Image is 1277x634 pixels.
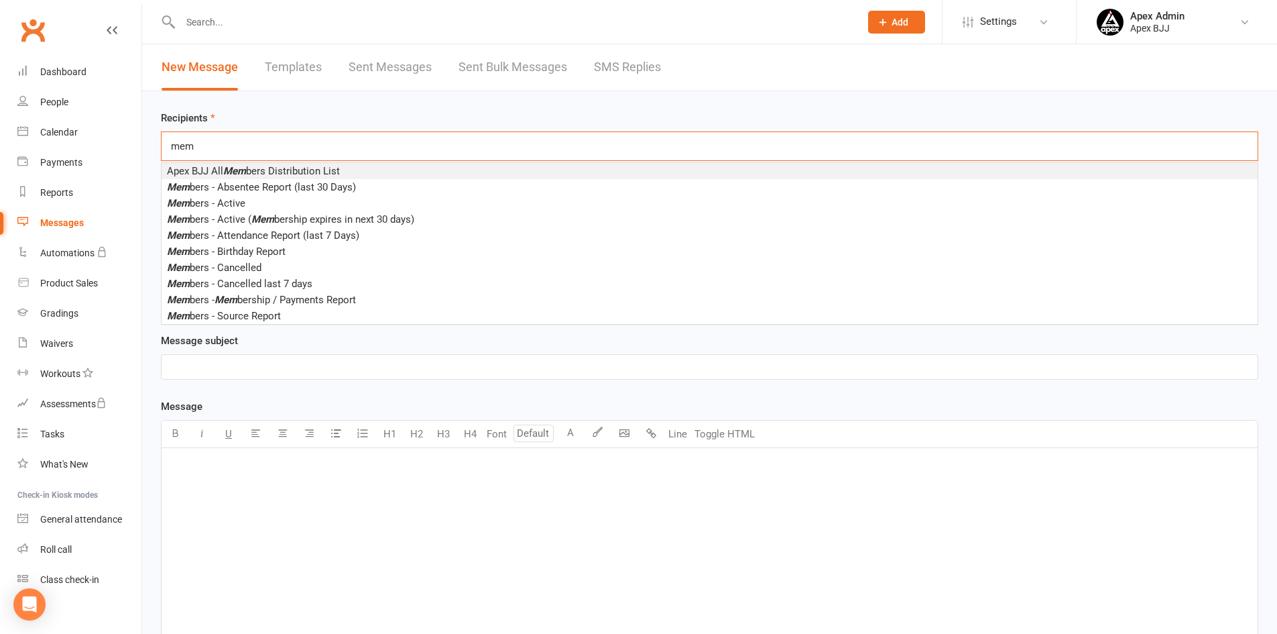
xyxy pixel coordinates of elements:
input: Search Prospects, Members and Reports [170,138,215,155]
span: bers - Active ( bership expires in next 30 days) [167,213,414,225]
div: Class check-in [40,574,99,585]
a: Templates [265,44,322,91]
em: Mem [215,294,237,306]
a: Reports [17,178,141,208]
div: Messages [40,217,84,228]
em: Mem [167,262,190,274]
a: SMS Replies [594,44,661,91]
em: Mem [251,213,274,225]
span: U [225,428,232,440]
a: Dashboard [17,57,141,87]
label: Message subject [161,333,238,349]
div: Reports [40,187,73,198]
div: Product Sales [40,278,98,288]
span: bers - Source Report [167,310,281,322]
span: bers - Cancelled last 7 days [167,278,312,290]
span: bers - Attendance Report (last 7 Days) [167,229,359,242]
input: Default [513,425,554,442]
div: People [40,97,68,107]
button: Font [483,421,510,447]
em: Mem [167,294,190,306]
a: Assessments [17,389,141,419]
a: What's New [17,450,141,480]
div: Payments [40,157,82,168]
div: Dashboard [40,66,86,77]
a: Payments [17,148,141,178]
em: Mem [167,197,190,209]
a: Sent Bulk Messages [459,44,567,91]
a: Roll call [17,535,141,565]
span: Settings [980,7,1017,37]
a: Calendar [17,117,141,148]
a: Tasks [17,419,141,450]
div: Workouts [40,368,80,379]
em: Mem [167,229,190,242]
em: Mem [167,181,190,193]
img: thumb_image1745496852.png [1097,9,1123,36]
a: Workouts [17,359,141,389]
span: bers - bership / Payments Report [167,294,356,306]
button: H4 [457,421,483,447]
em: Mem [167,278,190,290]
span: Apex BJJ All bers Distribution List [167,165,340,177]
button: H1 [376,421,403,447]
a: General attendance kiosk mode [17,505,141,535]
div: Calendar [40,127,78,138]
a: Automations [17,238,141,268]
div: What's New [40,459,88,470]
a: Gradings [17,299,141,329]
span: bers - Active [167,197,245,209]
a: Class kiosk mode [17,565,141,595]
span: bers - Absentee Report (last 30 Days) [167,181,356,193]
em: Mem [223,165,246,177]
button: Add [868,11,925,34]
button: H2 [403,421,430,447]
div: Roll call [40,544,72,555]
div: General attendance [40,514,122,525]
input: Search... [176,13,851,32]
button: Toggle HTML [691,421,758,447]
button: H3 [430,421,457,447]
div: Tasks [40,429,64,439]
a: Messages [17,208,141,238]
div: Automations [40,248,95,258]
button: U [215,421,242,447]
a: New Message [162,44,238,91]
div: Apex BJJ [1130,22,1184,34]
a: Waivers [17,329,141,359]
button: Line [664,421,691,447]
div: Apex Admin [1130,10,1184,22]
label: Message [161,399,202,415]
label: Recipients [161,110,215,126]
a: Clubworx [16,13,50,47]
em: Mem [167,213,190,225]
div: Assessments [40,399,107,409]
span: bers - Cancelled [167,262,261,274]
button: A [557,421,584,447]
span: bers - Birthday Report [167,246,286,258]
div: Gradings [40,308,78,319]
a: Product Sales [17,268,141,299]
div: Waivers [40,338,73,349]
a: Sent Messages [349,44,432,91]
em: Mem [167,310,190,322]
div: Open Intercom Messenger [13,588,46,621]
span: Add [892,17,908,28]
a: People [17,87,141,117]
em: Mem [167,246,190,258]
